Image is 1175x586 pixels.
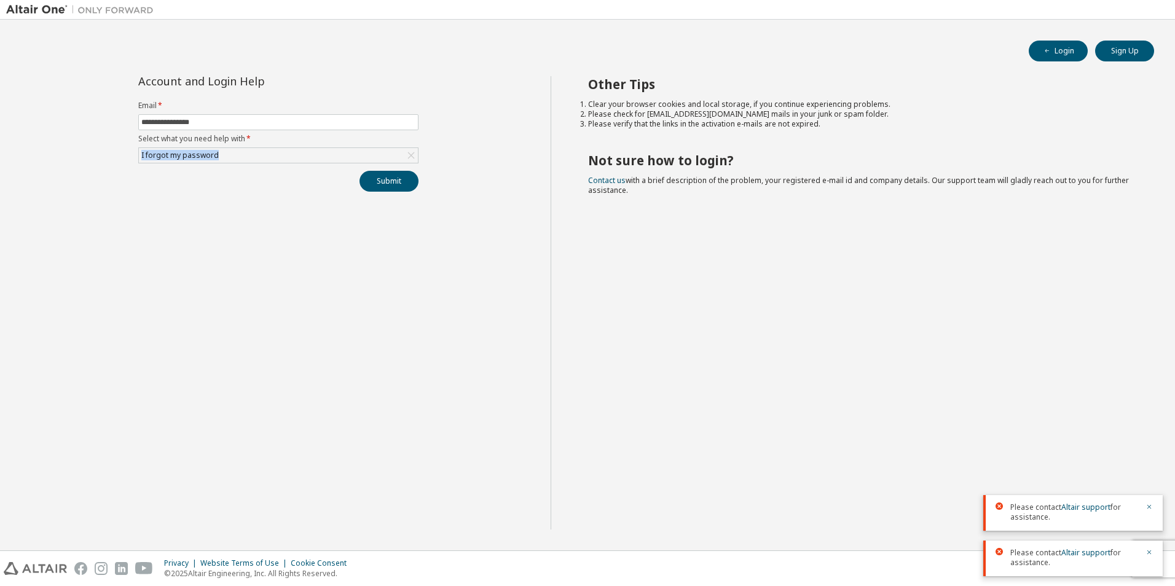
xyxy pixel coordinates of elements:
div: Account and Login Help [138,76,363,86]
div: Cookie Consent [291,558,354,568]
li: Clear your browser cookies and local storage, if you continue experiencing problems. [588,100,1133,109]
p: © 2025 Altair Engineering, Inc. All Rights Reserved. [164,568,354,579]
div: I forgot my password [140,149,221,162]
h2: Not sure how to login? [588,152,1133,168]
div: Privacy [164,558,200,568]
img: instagram.svg [95,562,108,575]
img: facebook.svg [74,562,87,575]
a: Altair support [1061,547,1110,558]
div: I forgot my password [139,148,418,163]
label: Select what you need help with [138,134,419,144]
li: Please check for [EMAIL_ADDRESS][DOMAIN_NAME] mails in your junk or spam folder. [588,109,1133,119]
span: with a brief description of the problem, your registered e-mail id and company details. Our suppo... [588,175,1129,195]
button: Submit [360,171,419,192]
span: Please contact for assistance. [1010,548,1138,568]
img: youtube.svg [135,562,153,575]
a: Altair support [1061,502,1110,512]
button: Sign Up [1095,41,1154,61]
span: Please contact for assistance. [1010,502,1138,522]
div: Website Terms of Use [200,558,291,568]
img: linkedin.svg [115,562,128,575]
h2: Other Tips [588,76,1133,92]
li: Please verify that the links in the activation e-mails are not expired. [588,119,1133,129]
a: Contact us [588,175,626,186]
img: Altair One [6,4,160,16]
img: altair_logo.svg [4,562,67,575]
button: Login [1029,41,1088,61]
label: Email [138,101,419,111]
